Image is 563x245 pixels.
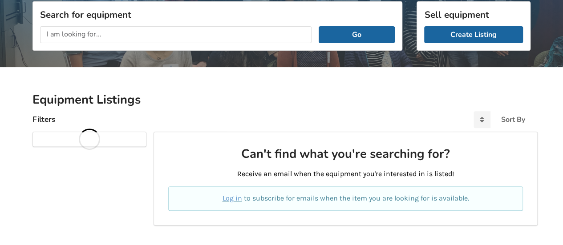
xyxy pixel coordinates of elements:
a: Log in [222,194,242,202]
h2: Equipment Listings [32,92,531,108]
p: Receive an email when the equipment you're interested in is listed! [168,169,523,179]
input: I am looking for... [40,26,312,43]
a: Create Listing [424,26,523,43]
div: Sort By [501,116,525,123]
h3: Search for equipment [40,9,395,20]
h3: Sell equipment [424,9,523,20]
h4: Filters [32,114,55,125]
h2: Can't find what you're searching for? [168,146,523,162]
p: to subscribe for emails when the item you are looking for is available. [179,193,512,204]
button: Go [319,26,395,43]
